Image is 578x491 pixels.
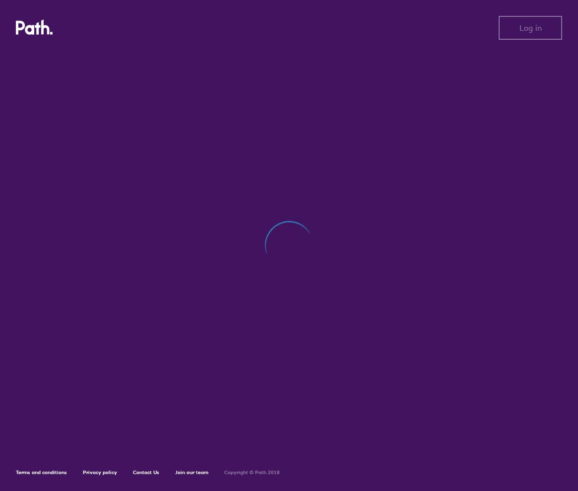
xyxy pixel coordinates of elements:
[133,469,159,476] a: Contact Us
[16,469,67,476] a: Terms and conditions
[83,469,117,476] a: Privacy policy
[224,470,280,476] h6: Copyright © Path 2018
[519,23,542,32] span: Log in
[499,16,562,40] button: Log in
[175,469,208,476] a: Join our team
